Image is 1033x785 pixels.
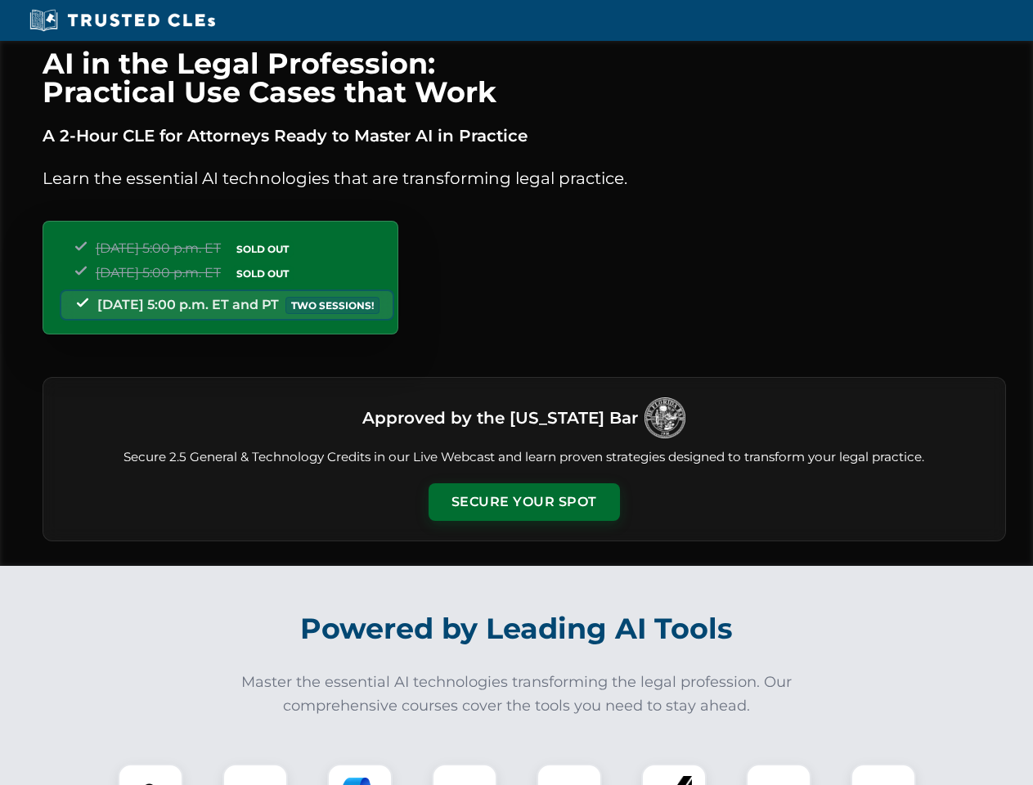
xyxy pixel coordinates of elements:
span: [DATE] 5:00 p.m. ET [96,265,221,280]
button: Secure Your Spot [429,483,620,521]
span: SOLD OUT [231,240,294,258]
h1: AI in the Legal Profession: Practical Use Cases that Work [43,49,1006,106]
img: Logo [645,397,685,438]
h2: Powered by Leading AI Tools [64,600,970,657]
img: Trusted CLEs [25,8,220,33]
p: A 2-Hour CLE for Attorneys Ready to Master AI in Practice [43,123,1006,149]
h3: Approved by the [US_STATE] Bar [362,403,638,433]
p: Secure 2.5 General & Technology Credits in our Live Webcast and learn proven strategies designed ... [63,448,986,467]
p: Master the essential AI technologies transforming the legal profession. Our comprehensive courses... [231,671,803,718]
span: [DATE] 5:00 p.m. ET [96,240,221,256]
p: Learn the essential AI technologies that are transforming legal practice. [43,165,1006,191]
span: SOLD OUT [231,265,294,282]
